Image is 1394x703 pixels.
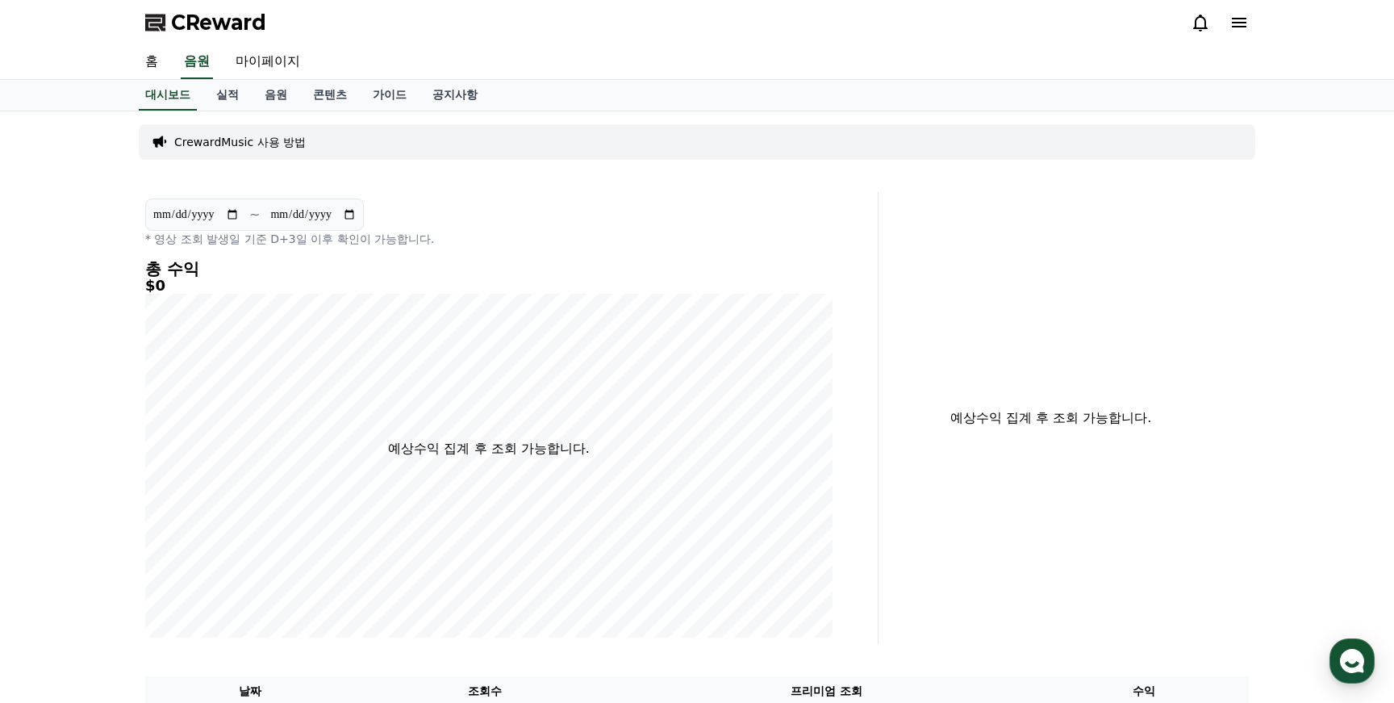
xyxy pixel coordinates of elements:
[208,512,310,552] a: 설정
[203,80,252,111] a: 실적
[300,80,360,111] a: 콘텐츠
[249,536,269,549] span: 설정
[5,512,106,552] a: 홈
[106,512,208,552] a: 대화
[132,45,171,79] a: 홈
[174,134,306,150] a: CrewardMusic 사용 방법
[51,536,61,549] span: 홈
[139,80,197,111] a: 대시보드
[891,408,1210,428] p: 예상수익 집계 후 조회 가능합니다.
[148,537,167,550] span: 대화
[252,80,300,111] a: 음원
[145,231,833,247] p: * 영상 조회 발생일 기준 D+3일 이후 확인이 가능합니다.
[249,205,260,224] p: ~
[145,10,266,36] a: CReward
[419,80,490,111] a: 공지사항
[145,278,833,294] h5: $0
[181,45,213,79] a: 음원
[145,260,833,278] h4: 총 수익
[388,439,589,458] p: 예상수익 집계 후 조회 가능합니다.
[360,80,419,111] a: 가이드
[171,10,266,36] span: CReward
[223,45,313,79] a: 마이페이지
